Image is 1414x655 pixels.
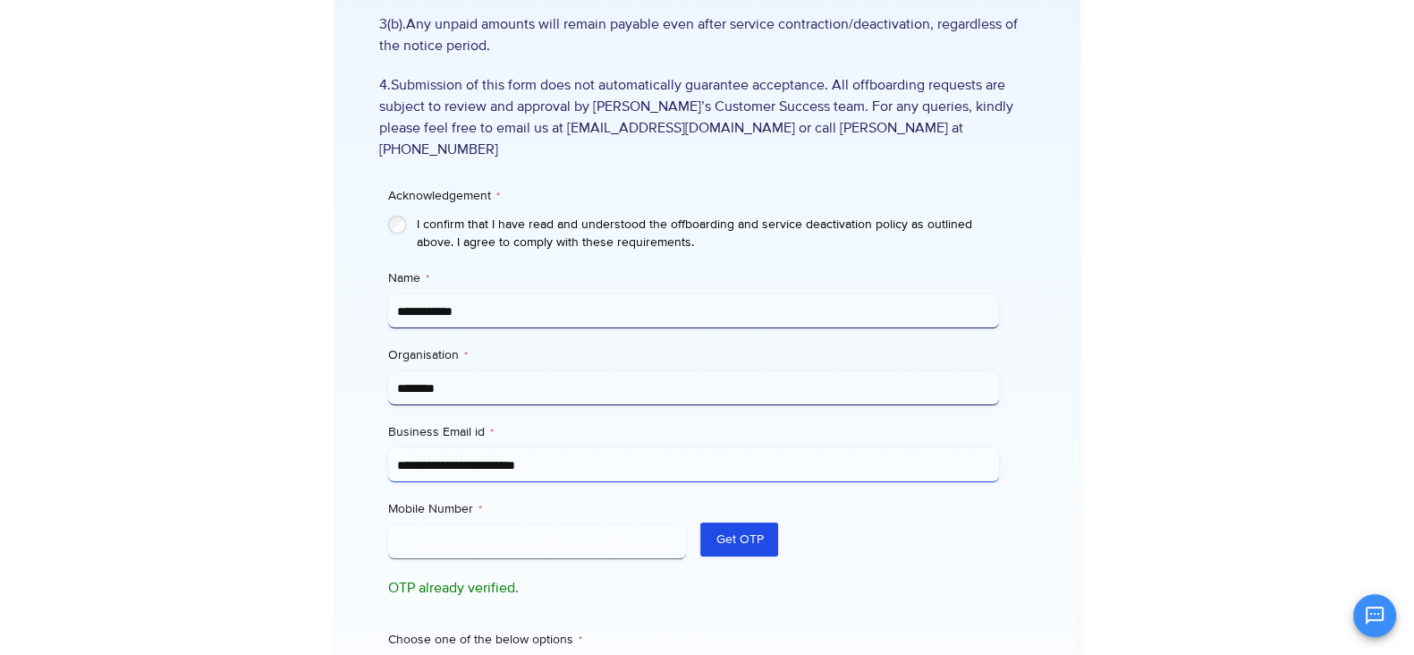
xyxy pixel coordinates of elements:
[388,269,999,287] label: Name
[388,577,687,599] p: OTP already verified.
[388,346,999,364] label: Organisation
[388,500,687,518] label: Mobile Number
[417,216,999,251] label: I confirm that I have read and understood the offboarding and service deactivation policy as outl...
[388,423,999,441] label: Business Email id
[379,13,1035,56] span: 3(b).Any unpaid amounts will remain payable even after service contraction/deactivation, regardle...
[700,523,778,557] button: Get OTP
[379,74,1035,160] span: 4.Submission of this form does not automatically guarantee acceptance. All offboarding requests a...
[388,631,582,649] legend: Choose one of the below options
[1353,594,1396,637] button: Open chat
[388,187,500,205] legend: Acknowledgement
